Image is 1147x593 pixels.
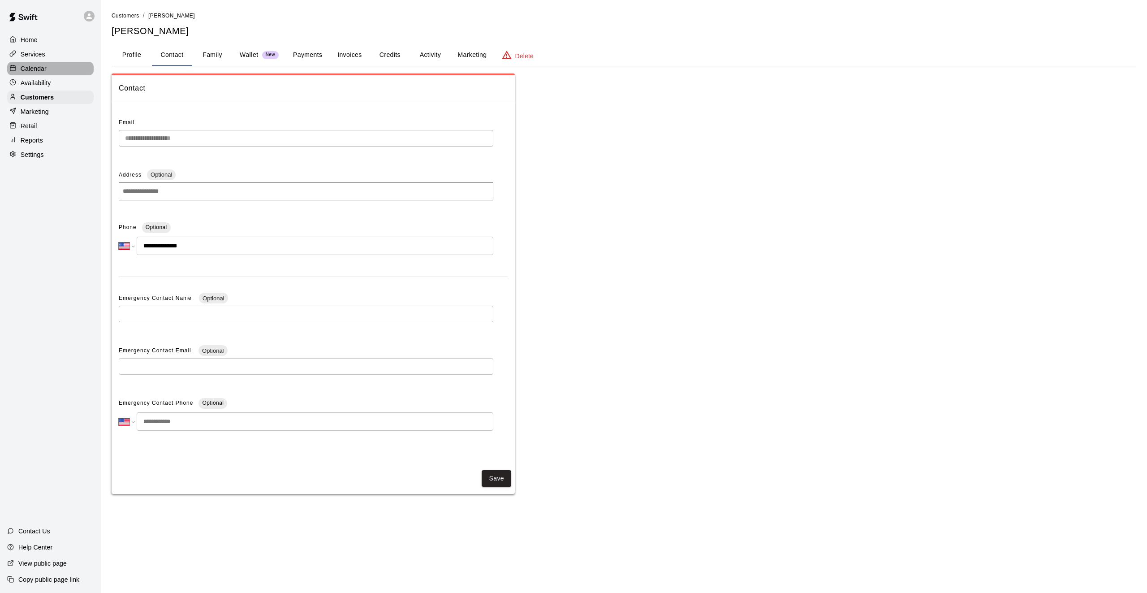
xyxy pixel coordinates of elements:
[198,347,227,354] span: Optional
[450,44,494,66] button: Marketing
[112,11,1136,21] nav: breadcrumb
[21,35,38,44] p: Home
[21,136,43,145] p: Reports
[21,50,45,59] p: Services
[21,150,44,159] p: Settings
[286,44,329,66] button: Payments
[410,44,450,66] button: Activity
[119,347,193,354] span: Emergency Contact Email
[192,44,233,66] button: Family
[21,93,54,102] p: Customers
[112,25,1136,37] h5: [PERSON_NAME]
[7,91,94,104] a: Customers
[7,134,94,147] a: Reports
[119,396,193,411] span: Emergency Contact Phone
[119,172,142,178] span: Address
[7,148,94,161] a: Settings
[119,130,493,147] div: The email of an existing customer can only be changed by the customer themselves at https://book....
[482,470,511,487] button: Save
[152,44,192,66] button: Contact
[7,105,94,118] a: Marketing
[119,119,134,126] span: Email
[370,44,410,66] button: Credits
[112,44,152,66] button: Profile
[329,44,370,66] button: Invoices
[262,52,279,58] span: New
[7,33,94,47] a: Home
[7,48,94,61] a: Services
[18,575,79,584] p: Copy public page link
[146,224,167,230] span: Optional
[7,119,94,133] a: Retail
[240,50,259,60] p: Wallet
[147,171,176,178] span: Optional
[21,78,51,87] p: Availability
[112,12,139,19] a: Customers
[148,13,195,19] span: [PERSON_NAME]
[202,400,224,406] span: Optional
[112,13,139,19] span: Customers
[119,221,137,235] span: Phone
[143,11,145,20] li: /
[18,527,50,536] p: Contact Us
[515,52,534,61] p: Delete
[199,295,228,302] span: Optional
[18,559,67,568] p: View public page
[18,543,52,552] p: Help Center
[119,295,194,301] span: Emergency Contact Name
[21,64,47,73] p: Calendar
[119,82,508,94] span: Contact
[7,76,94,90] a: Availability
[21,121,37,130] p: Retail
[7,62,94,75] a: Calendar
[112,44,1136,66] div: basic tabs example
[21,107,49,116] p: Marketing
